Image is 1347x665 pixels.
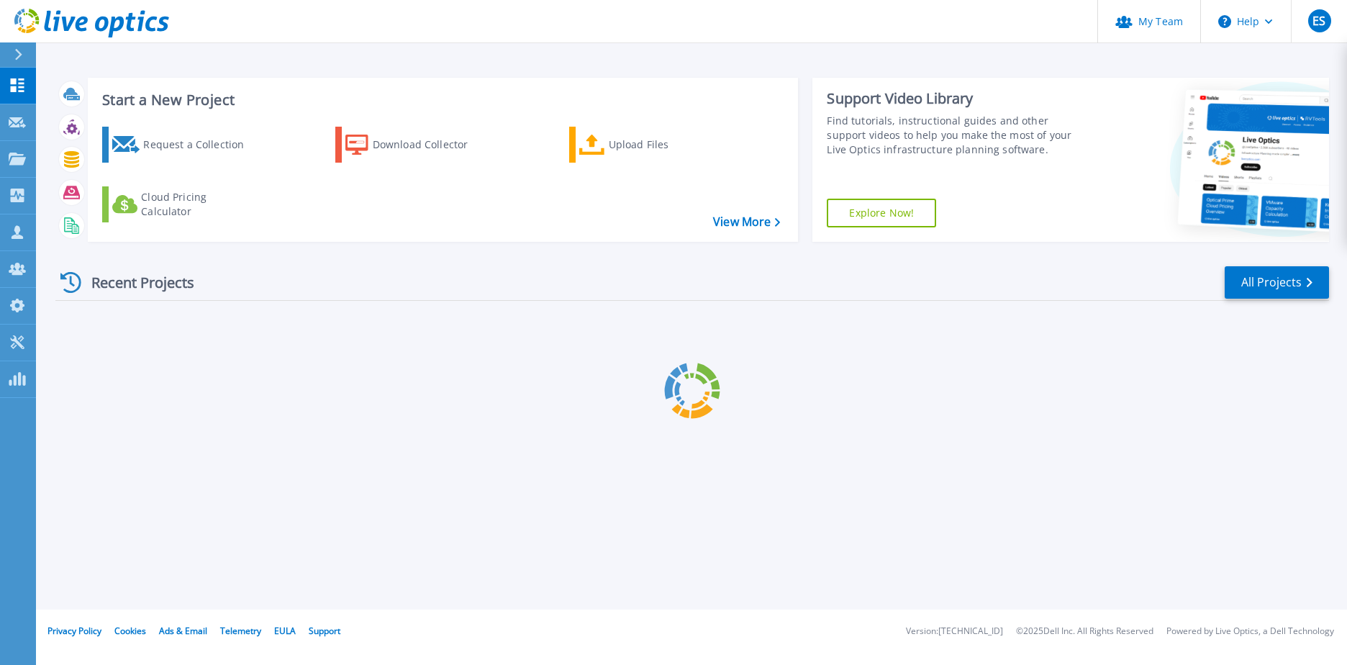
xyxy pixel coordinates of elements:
span: ES [1312,15,1325,27]
a: All Projects [1225,266,1329,299]
a: EULA [274,625,296,637]
h3: Start a New Project [102,92,780,108]
div: Find tutorials, instructional guides and other support videos to help you make the most of your L... [827,114,1089,157]
div: Upload Files [609,130,724,159]
div: Request a Collection [143,130,258,159]
div: Support Video Library [827,89,1089,108]
a: Request a Collection [102,127,263,163]
a: Upload Files [569,127,730,163]
div: Recent Projects [55,265,214,300]
li: Version: [TECHNICAL_ID] [906,627,1003,636]
li: © 2025 Dell Inc. All Rights Reserved [1016,627,1153,636]
a: Explore Now! [827,199,936,227]
a: Support [309,625,340,637]
div: Cloud Pricing Calculator [141,190,256,219]
a: Telemetry [220,625,261,637]
a: Privacy Policy [47,625,101,637]
a: Cloud Pricing Calculator [102,186,263,222]
a: Ads & Email [159,625,207,637]
li: Powered by Live Optics, a Dell Technology [1166,627,1334,636]
div: Download Collector [373,130,488,159]
a: View More [713,215,780,229]
a: Download Collector [335,127,496,163]
a: Cookies [114,625,146,637]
